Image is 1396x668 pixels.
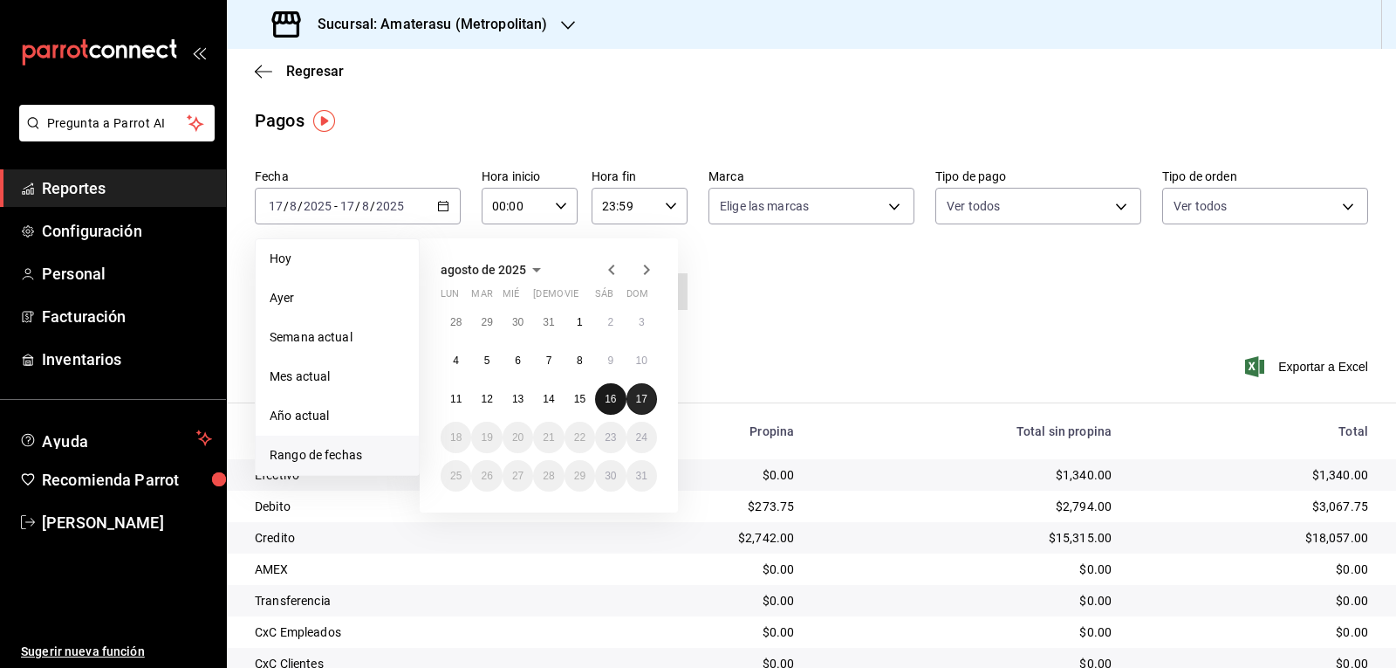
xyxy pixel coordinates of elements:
[822,623,1112,641] div: $0.00
[471,306,502,338] button: 29 de julio de 2025
[270,446,405,465] span: Rango de fechas
[533,460,564,492] button: 28 de agosto de 2025
[636,355,647,367] abbr: 10 de agosto de 2025
[441,263,526,277] span: agosto de 2025
[574,470,585,482] abbr: 29 de agosto de 2025
[565,422,595,453] button: 22 de agosto de 2025
[255,529,578,547] div: Credito
[574,431,585,444] abbr: 22 de agosto de 2025
[1174,197,1227,215] span: Ver todos
[268,199,284,213] input: --
[626,345,657,376] button: 10 de agosto de 2025
[441,288,459,306] abbr: lunes
[533,288,636,306] abbr: jueves
[484,355,490,367] abbr: 5 de agosto de 2025
[481,316,492,328] abbr: 29 de julio de 2025
[255,63,344,79] button: Regresar
[606,529,795,547] div: $2,742.00
[450,393,462,405] abbr: 11 de agosto de 2025
[606,592,795,609] div: $0.00
[533,422,564,453] button: 21 de agosto de 2025
[339,199,355,213] input: --
[565,460,595,492] button: 29 de agosto de 2025
[303,199,332,213] input: ----
[639,316,645,328] abbr: 3 de agosto de 2025
[577,316,583,328] abbr: 1 de agosto de 2025
[255,592,578,609] div: Transferencia
[304,14,547,35] h3: Sucursal: Amaterasu (Metropolitan)
[822,561,1112,578] div: $0.00
[471,288,492,306] abbr: martes
[42,511,212,534] span: [PERSON_NAME]
[255,498,578,515] div: Debito
[471,422,502,453] button: 19 de agosto de 2025
[512,393,523,405] abbr: 13 de agosto de 2025
[471,383,502,415] button: 12 de agosto de 2025
[636,393,647,405] abbr: 17 de agosto de 2025
[565,306,595,338] button: 1 de agosto de 2025
[12,127,215,145] a: Pregunta a Parrot AI
[708,170,914,182] label: Marca
[270,368,405,386] span: Mes actual
[626,288,648,306] abbr: domingo
[1162,170,1368,182] label: Tipo de orden
[636,470,647,482] abbr: 31 de agosto de 2025
[42,468,212,492] span: Recomienda Parrot
[1139,466,1368,484] div: $1,340.00
[503,306,533,338] button: 30 de julio de 2025
[42,262,212,286] span: Personal
[42,176,212,200] span: Reportes
[42,348,212,371] span: Inventarios
[192,45,206,59] button: open_drawer_menu
[574,393,585,405] abbr: 15 de agosto de 2025
[533,306,564,338] button: 31 de julio de 2025
[626,460,657,492] button: 31 de agosto de 2025
[1249,356,1368,377] span: Exportar a Excel
[471,345,502,376] button: 5 de agosto de 2025
[270,250,405,268] span: Hoy
[450,316,462,328] abbr: 28 de julio de 2025
[375,199,405,213] input: ----
[607,355,613,367] abbr: 9 de agosto de 2025
[595,345,626,376] button: 9 de agosto de 2025
[1139,561,1368,578] div: $0.00
[471,460,502,492] button: 26 de agosto de 2025
[546,355,552,367] abbr: 7 de agosto de 2025
[606,561,795,578] div: $0.00
[298,199,303,213] span: /
[595,422,626,453] button: 23 de agosto de 2025
[441,345,471,376] button: 4 de agosto de 2025
[47,114,188,133] span: Pregunta a Parrot AI
[289,199,298,213] input: --
[720,197,809,215] span: Elige las marcas
[822,498,1112,515] div: $2,794.00
[503,288,519,306] abbr: miércoles
[543,393,554,405] abbr: 14 de agosto de 2025
[503,422,533,453] button: 20 de agosto de 2025
[626,306,657,338] button: 3 de agosto de 2025
[543,470,554,482] abbr: 28 de agosto de 2025
[595,383,626,415] button: 16 de agosto de 2025
[42,428,189,449] span: Ayuda
[450,431,462,444] abbr: 18 de agosto de 2025
[533,383,564,415] button: 14 de agosto de 2025
[313,110,335,132] img: Tooltip marker
[512,470,523,482] abbr: 27 de agosto de 2025
[21,643,212,661] span: Sugerir nueva función
[453,355,459,367] abbr: 4 de agosto de 2025
[595,306,626,338] button: 2 de agosto de 2025
[935,170,1141,182] label: Tipo de pago
[255,623,578,641] div: CxC Empleados
[334,199,338,213] span: -
[255,107,305,134] div: Pagos
[441,422,471,453] button: 18 de agosto de 2025
[482,170,578,182] label: Hora inicio
[543,431,554,444] abbr: 21 de agosto de 2025
[42,219,212,243] span: Configuración
[503,345,533,376] button: 6 de agosto de 2025
[533,345,564,376] button: 7 de agosto de 2025
[42,305,212,328] span: Facturación
[355,199,360,213] span: /
[503,460,533,492] button: 27 de agosto de 2025
[577,355,583,367] abbr: 8 de agosto de 2025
